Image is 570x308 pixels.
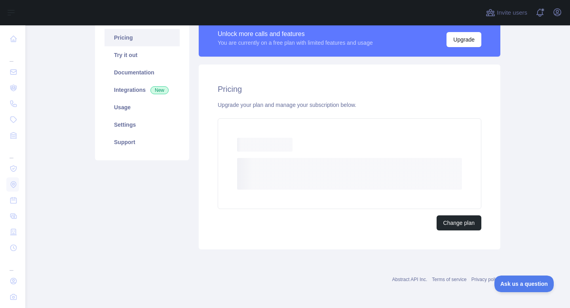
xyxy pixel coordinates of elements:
[6,48,19,63] div: ...
[432,277,466,282] a: Terms of service
[218,84,481,95] h2: Pricing
[104,81,180,99] a: Integrations New
[6,144,19,160] div: ...
[484,6,529,19] button: Invite users
[494,276,554,292] iframe: Toggle Customer Support
[446,32,481,47] button: Upgrade
[218,39,373,47] div: You are currently on a free plan with limited features and usage
[471,277,500,282] a: Privacy policy
[104,46,180,64] a: Try it out
[218,101,481,109] div: Upgrade your plan and manage your subscription below.
[104,116,180,133] a: Settings
[104,29,180,46] a: Pricing
[437,215,481,230] button: Change plan
[392,277,427,282] a: Abstract API Inc.
[218,29,373,39] div: Unlock more calls and features
[6,257,19,272] div: ...
[104,99,180,116] a: Usage
[497,8,527,17] span: Invite users
[150,86,169,94] span: New
[104,133,180,151] a: Support
[104,64,180,81] a: Documentation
